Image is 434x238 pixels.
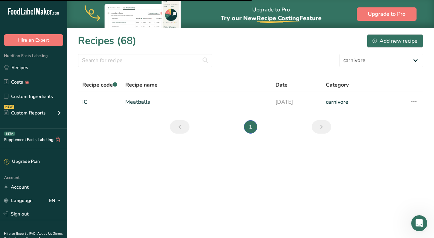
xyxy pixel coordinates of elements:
button: Hire an Expert [4,34,63,46]
a: Hire an Expert . [4,231,28,236]
span: Recipe Costing [257,14,300,22]
div: Add new recipe [373,37,418,45]
span: Upgrade to Pro [368,10,405,18]
a: About Us . [37,231,53,236]
a: carnivore [326,95,402,109]
a: Previous page [170,120,189,134]
button: Add new recipe [367,34,423,48]
span: Recipe code [82,81,117,89]
span: Date [275,81,288,89]
span: Category [326,81,349,89]
a: [DATE] [275,95,318,109]
a: FAQ . [29,231,37,236]
a: Meatballs [125,95,267,109]
span: Recipe name [125,81,158,89]
input: Search for recipe [78,54,212,67]
div: BETA [4,132,15,136]
span: Try our New Feature [221,14,321,22]
div: Upgrade to Pro [221,0,321,28]
a: Next page [312,120,331,134]
div: NEW [4,105,14,109]
h1: Recipes (68) [78,33,136,48]
div: Custom Reports [4,109,46,116]
a: IC [82,95,117,109]
button: Upgrade to Pro [357,7,417,21]
a: Language [4,195,33,206]
iframe: Intercom live chat [411,215,427,231]
div: Upgrade Plan [4,158,40,165]
div: EN [49,196,63,204]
